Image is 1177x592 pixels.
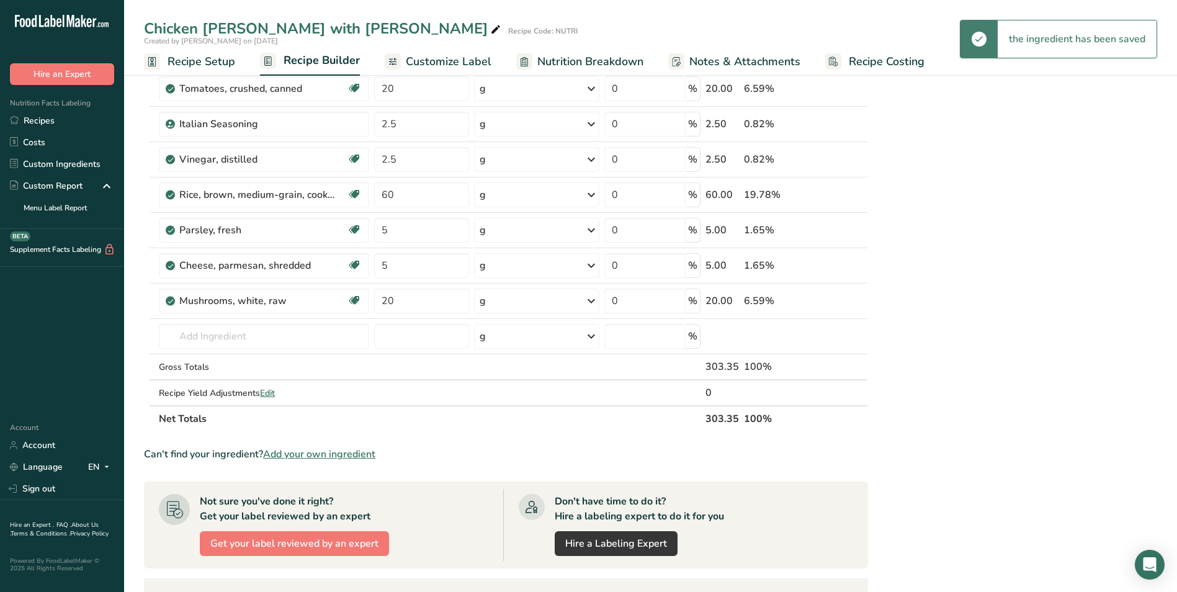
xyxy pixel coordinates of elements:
[200,494,370,524] div: Not sure you've done it right? Get your label reviewed by an expert
[480,81,486,96] div: g
[705,81,739,96] div: 20.00
[159,361,369,374] div: Gross Totals
[260,47,360,76] a: Recipe Builder
[480,117,486,132] div: g
[744,294,809,308] div: 6.59%
[144,48,235,76] a: Recipe Setup
[744,117,809,132] div: 0.82%
[744,258,809,273] div: 1.65%
[88,460,114,475] div: EN
[705,187,739,202] div: 60.00
[537,53,643,70] span: Nutrition Breakdown
[705,223,739,238] div: 5.00
[10,521,99,538] a: About Us .
[508,25,578,37] div: Recipe Code: NUTRI
[10,63,114,85] button: Hire an Expert
[179,294,334,308] div: Mushrooms, white, raw
[555,494,724,524] div: Don't have time to do it? Hire a labeling expert to do it for you
[480,152,486,167] div: g
[10,456,63,478] a: Language
[70,529,109,538] a: Privacy Policy
[849,53,924,70] span: Recipe Costing
[260,387,275,399] span: Edit
[705,152,739,167] div: 2.50
[156,405,702,431] th: Net Totals
[159,324,369,349] input: Add Ingredient
[144,17,503,40] div: Chicken [PERSON_NAME] with [PERSON_NAME]
[10,231,30,241] div: BETA
[179,187,334,202] div: Rice, brown, medium-grain, cooked (Includes foods for USDA's Food Distribution Program)
[179,223,334,238] div: Parsley, fresh
[200,531,389,556] button: Get your label reviewed by an expert
[689,53,800,70] span: Notes & Attachments
[480,223,486,238] div: g
[10,179,83,192] div: Custom Report
[668,48,800,76] a: Notes & Attachments
[56,521,71,529] a: FAQ .
[263,447,375,462] span: Add your own ingredient
[705,117,739,132] div: 2.50
[744,187,809,202] div: 19.78%
[998,20,1157,58] div: the ingredient has been saved
[406,53,491,70] span: Customize Label
[703,405,741,431] th: 303.35
[555,531,678,556] a: Hire a Labeling Expert
[705,359,739,374] div: 303.35
[744,81,809,96] div: 6.59%
[480,258,486,273] div: g
[168,53,235,70] span: Recipe Setup
[159,387,369,400] div: Recipe Yield Adjustments
[144,447,868,462] div: Can't find your ingredient?
[480,294,486,308] div: g
[705,385,739,400] div: 0
[516,48,643,76] a: Nutrition Breakdown
[744,359,809,374] div: 100%
[480,329,486,344] div: g
[705,294,739,308] div: 20.00
[210,536,378,551] span: Get your label reviewed by an expert
[825,48,924,76] a: Recipe Costing
[179,117,334,132] div: Italian Seasoning
[179,81,334,96] div: Tomatoes, crushed, canned
[744,223,809,238] div: 1.65%
[144,36,278,46] span: Created by [PERSON_NAME] on [DATE]
[284,52,360,69] span: Recipe Builder
[11,529,70,538] a: Terms & Conditions .
[179,258,334,273] div: Cheese, parmesan, shredded
[179,152,334,167] div: Vinegar, distilled
[741,405,812,431] th: 100%
[1135,550,1165,580] div: Open Intercom Messenger
[480,187,486,202] div: g
[385,48,491,76] a: Customize Label
[705,258,739,273] div: 5.00
[10,557,114,572] div: Powered By FoodLabelMaker © 2025 All Rights Reserved
[10,521,54,529] a: Hire an Expert .
[744,152,809,167] div: 0.82%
